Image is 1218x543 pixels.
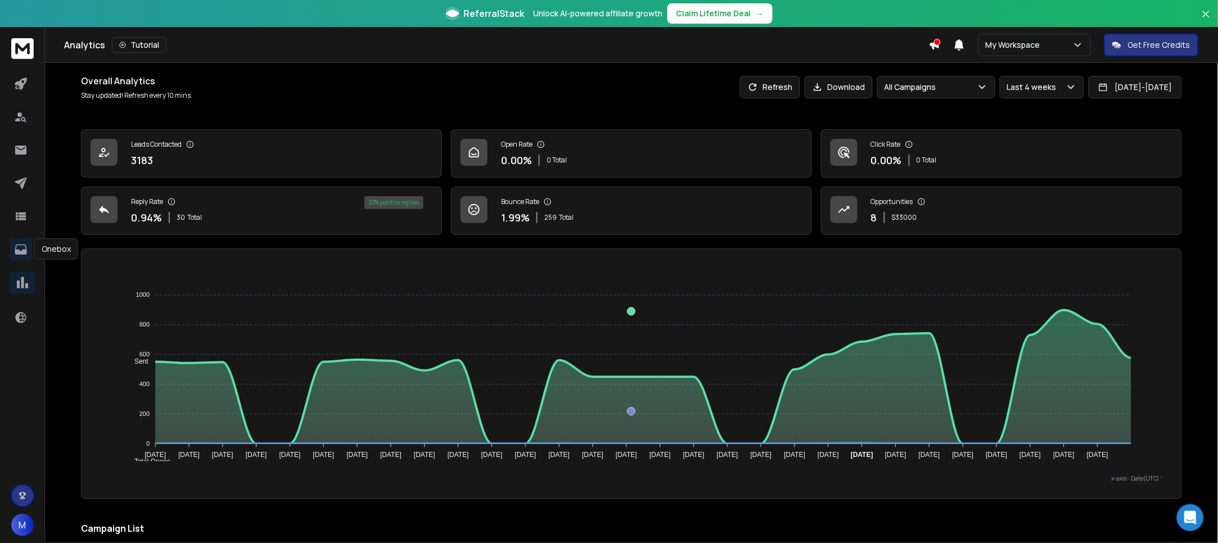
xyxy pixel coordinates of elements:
button: Download [805,76,873,98]
button: Close banner [1199,7,1214,34]
tspan: 800 [139,322,150,328]
tspan: [DATE] [212,451,233,459]
tspan: [DATE] [346,451,368,459]
tspan: [DATE] [380,451,402,459]
tspan: [DATE] [1054,451,1075,459]
p: Last 4 weeks [1007,82,1061,93]
a: Leads Contacted3183 [81,129,442,178]
p: Stay updated! Refresh every 10 mins. [81,91,192,100]
span: Total Opens [126,458,170,465]
h1: Overall Analytics [81,74,192,88]
p: Bounce Rate [501,197,539,206]
p: My Workspace [986,39,1045,51]
tspan: [DATE] [582,451,603,459]
span: → [756,8,764,19]
tspan: [DATE] [549,451,570,459]
a: Opportunities8$33000 [821,187,1182,235]
p: 8 [871,210,877,225]
span: Total [559,213,574,222]
p: Leads Contacted [131,140,182,149]
p: 0 Total [917,156,937,165]
span: ReferralStack [464,7,525,20]
tspan: [DATE] [784,451,806,459]
div: Onebox [34,238,78,260]
tspan: [DATE] [717,451,738,459]
tspan: [DATE] [919,451,940,459]
button: Tutorial [112,37,166,53]
button: Claim Lifetime Deal→ [667,3,773,24]
div: Analytics [64,37,929,53]
button: [DATE]-[DATE] [1089,76,1182,98]
tspan: [DATE] [885,451,906,459]
tspan: [DATE] [953,451,974,459]
tspan: [DATE] [683,451,705,459]
span: Sent [126,358,148,365]
tspan: [DATE] [986,451,1008,459]
p: Unlock AI-powered affiliate growth [534,8,663,19]
tspan: [DATE] [279,451,301,459]
div: 27 % positive replies [364,196,423,209]
span: 30 [177,213,185,222]
p: 0.00 % [871,152,902,168]
span: 259 [544,213,557,222]
h2: Campaign List [81,522,1182,535]
tspan: [DATE] [481,451,503,459]
tspan: [DATE] [414,451,435,459]
p: Reply Rate [131,197,163,206]
p: 0.00 % [501,152,532,168]
tspan: [DATE] [145,451,166,459]
p: Click Rate [871,140,901,149]
a: Reply Rate0.94%30Total27% positive replies [81,187,442,235]
tspan: 0 [146,440,150,447]
p: Download [828,82,865,93]
tspan: [DATE] [178,451,200,459]
tspan: [DATE] [751,451,772,459]
a: Click Rate0.00%0 Total [821,129,1182,178]
p: All Campaigns [885,82,941,93]
p: Open Rate [501,140,533,149]
tspan: [DATE] [649,451,671,459]
p: x-axis : Date(UTC) [100,474,1163,483]
button: M [11,514,34,536]
a: Bounce Rate1.99%259Total [451,187,812,235]
tspan: [DATE] [515,451,536,459]
tspan: [DATE] [313,451,334,459]
p: Opportunities [871,197,913,206]
span: Total [187,213,202,222]
button: Get Free Credits [1104,34,1198,56]
p: 0 Total [547,156,567,165]
tspan: [DATE] [1020,451,1041,459]
tspan: 400 [139,381,150,387]
p: 1.99 % [501,210,530,225]
tspan: [DATE] [448,451,469,459]
tspan: [DATE] [818,451,839,459]
tspan: [DATE] [616,451,637,459]
tspan: 600 [139,351,150,358]
tspan: [DATE] [246,451,267,459]
p: 3183 [131,152,153,168]
p: Refresh [763,82,793,93]
a: Open Rate0.00%0 Total [451,129,812,178]
p: $ 33000 [892,213,917,222]
tspan: [DATE] [851,451,873,459]
tspan: 1000 [136,292,150,298]
div: Open Intercom Messenger [1177,504,1204,531]
tspan: 200 [139,410,150,417]
p: Get Free Credits [1128,39,1190,51]
tspan: [DATE] [1087,451,1108,459]
button: Refresh [740,76,800,98]
p: 0.94 % [131,210,162,225]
